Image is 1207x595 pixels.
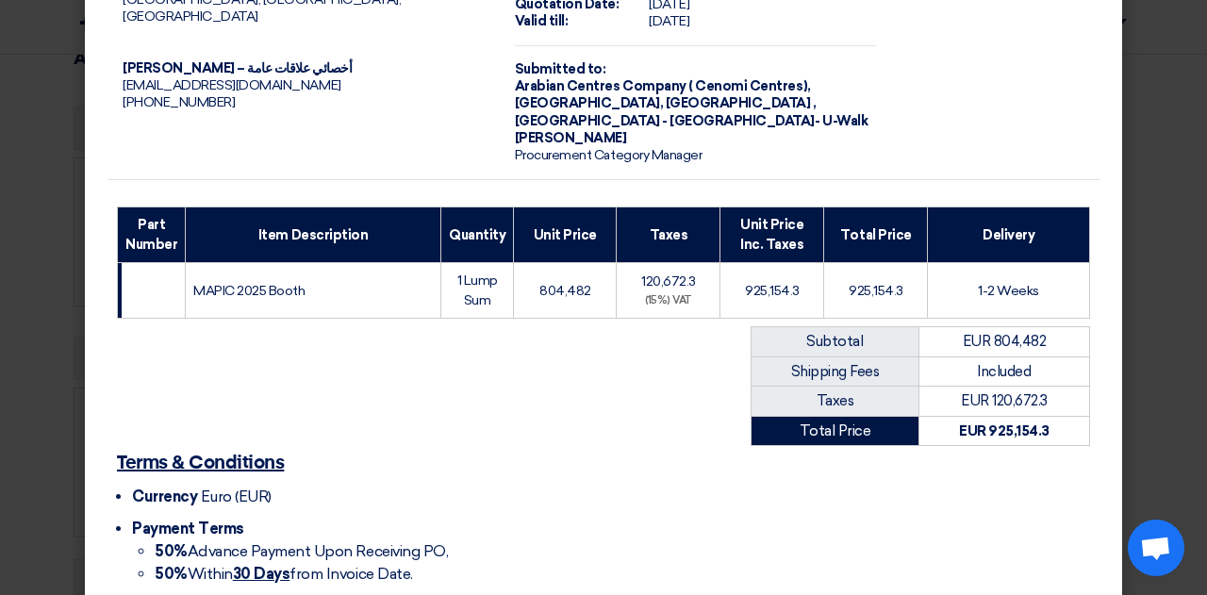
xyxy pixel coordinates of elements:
[641,273,696,289] span: 120,672.3
[515,13,569,29] strong: Valid till:
[155,565,188,583] strong: 50%
[132,488,197,505] span: Currency
[720,207,824,263] th: Unit Price Inc. Taxes
[624,293,712,309] div: (15%) VAT
[118,207,186,263] th: Part Number
[155,565,413,583] span: Within from Invoice Date.
[928,207,1090,263] th: Delivery
[752,356,919,387] td: Shipping Fees
[457,273,498,308] span: 1 Lump Sum
[824,207,928,263] th: Total Price
[123,77,341,93] span: [EMAIL_ADDRESS][DOMAIN_NAME]
[745,283,800,299] span: 925,154.3
[515,147,703,163] span: Procurement Category Manager
[849,283,903,299] span: 925,154.3
[515,95,868,128] span: [GEOGRAPHIC_DATA], [GEOGRAPHIC_DATA] ,[GEOGRAPHIC_DATA] - [GEOGRAPHIC_DATA]- U-Walk
[123,60,485,77] div: [PERSON_NAME] – أخصائي علاقات عامة
[918,327,1089,357] td: EUR 804,482
[617,207,720,263] th: Taxes
[514,207,617,263] th: Unit Price
[752,387,919,417] td: Taxes
[155,542,188,560] strong: 50%
[201,488,272,505] span: Euro (EUR)
[752,327,919,357] td: Subtotal
[193,283,305,299] span: MAPIC 2025 Booth
[977,363,1031,380] span: Included
[1128,520,1184,576] a: Open chat
[132,520,244,537] span: Payment Terms
[233,565,290,583] u: 30 Days
[978,283,1039,299] span: 1-2 Weeks
[123,94,235,110] span: [PHONE_NUMBER]
[441,207,514,263] th: Quantity
[515,78,811,94] span: Arabian Centres Company ( Cenomi Centres),
[752,416,919,446] td: Total Price
[961,392,1048,409] span: EUR 120,672.3
[186,207,441,263] th: Item Description
[539,283,591,299] span: 804,482
[515,130,627,146] span: [PERSON_NAME]
[649,13,689,29] span: [DATE]
[959,422,1050,439] strong: EUR 925,154.3
[515,61,606,77] strong: Submitted to:
[117,454,284,472] u: Terms & Conditions
[155,542,448,560] span: Advance Payment Upon Receiving PO,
